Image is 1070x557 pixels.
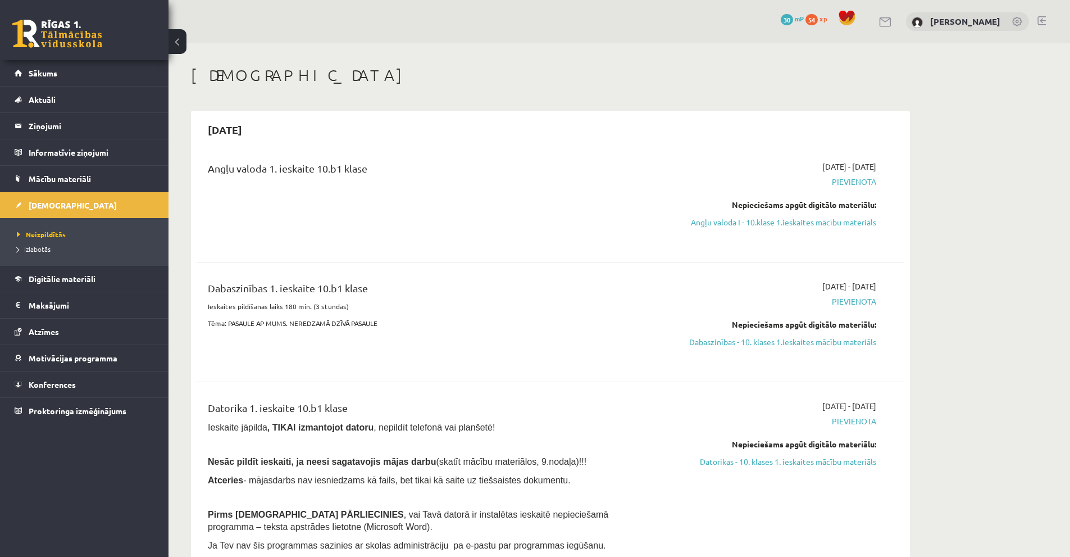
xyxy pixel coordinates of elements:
span: Atzīmes [29,327,59,337]
p: Tēma: PASAULE AP MUMS. NEREDZAMĀ DZĪVĀ PASAULE [208,318,648,328]
span: [DATE] - [DATE] [822,400,876,412]
a: 30 mP [781,14,804,23]
a: Datorikas - 10. klases 1. ieskaites mācību materiāls [664,456,876,468]
b: , TIKAI izmantojot datoru [267,423,374,432]
a: Sākums [15,60,154,86]
span: 54 [805,14,818,25]
a: Mācību materiāli [15,166,154,192]
legend: Informatīvie ziņojumi [29,139,154,165]
span: Nesāc pildīt ieskaiti, ja neesi sagatavojis mājas darbu [208,457,436,467]
div: Nepieciešams apgūt digitālo materiālu: [664,319,876,330]
span: Ja Tev nav šīs programmas sazinies ar skolas administrāciju pa e-pastu par programmas iegūšanu. [208,541,605,550]
a: [PERSON_NAME] [930,16,1000,27]
span: Konferences [29,379,76,390]
h1: [DEMOGRAPHIC_DATA] [191,66,910,85]
span: Aktuāli [29,94,56,105]
span: xp [819,14,827,23]
div: Angļu valoda 1. ieskaite 10.b1 klase [208,161,648,182]
a: Dabaszinības - 10. klases 1.ieskaites mācību materiāls [664,336,876,348]
div: Datorika 1. ieskaite 10.b1 klase [208,400,648,421]
span: Neizpildītās [17,230,66,239]
p: Ieskaites pildīšanas laiks 180 min. (3 stundas) [208,301,648,311]
span: Mācību materiāli [29,174,91,184]
a: Maksājumi [15,292,154,318]
span: Proktoringa izmēģinājums [29,406,126,416]
a: 54 xp [805,14,832,23]
span: Pievienota [664,296,876,307]
img: Stepans Grigorjevs [912,17,923,28]
legend: Ziņojumi [29,113,154,139]
b: Atceries [208,476,243,485]
div: Dabaszinības 1. ieskaite 10.b1 klase [208,280,648,301]
a: Konferences [15,372,154,397]
span: Pirms [DEMOGRAPHIC_DATA] PĀRLIECINIES [208,510,404,519]
a: Proktoringa izmēģinājums [15,398,154,424]
span: (skatīt mācību materiālos, 9.nodaļa)!!! [436,457,586,467]
span: mP [795,14,804,23]
span: Digitālie materiāli [29,274,95,284]
a: Informatīvie ziņojumi [15,139,154,165]
a: [DEMOGRAPHIC_DATA] [15,192,154,218]
a: Atzīmes [15,319,154,345]
span: 30 [781,14,793,25]
h2: [DATE] [197,116,253,143]
legend: Maksājumi [29,292,154,318]
span: Pievienota [664,415,876,427]
a: Rīgas 1. Tālmācības vidusskola [12,20,102,48]
div: Nepieciešams apgūt digitālo materiālu: [664,438,876,450]
a: Ziņojumi [15,113,154,139]
span: , vai Tavā datorā ir instalētas ieskaitē nepieciešamā programma – teksta apstrādes lietotne (Micr... [208,510,608,532]
a: Angļu valoda I - 10.klase 1.ieskaites mācību materiāls [664,216,876,228]
a: Izlabotās [17,244,157,254]
span: Motivācijas programma [29,353,117,363]
span: - mājasdarbs nav iesniedzams kā fails, bet tikai kā saite uz tiešsaistes dokumentu. [208,476,571,485]
a: Aktuāli [15,87,154,112]
div: Nepieciešams apgūt digitālo materiālu: [664,199,876,211]
a: Neizpildītās [17,229,157,239]
span: Ieskaite jāpilda , nepildīt telefonā vai planšetē! [208,423,495,432]
a: Motivācijas programma [15,345,154,371]
a: Digitālie materiāli [15,266,154,292]
span: [DATE] - [DATE] [822,161,876,173]
span: Izlabotās [17,244,51,253]
span: [DEMOGRAPHIC_DATA] [29,200,117,210]
span: [DATE] - [DATE] [822,280,876,292]
span: Pievienota [664,176,876,188]
span: Sākums [29,68,57,78]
